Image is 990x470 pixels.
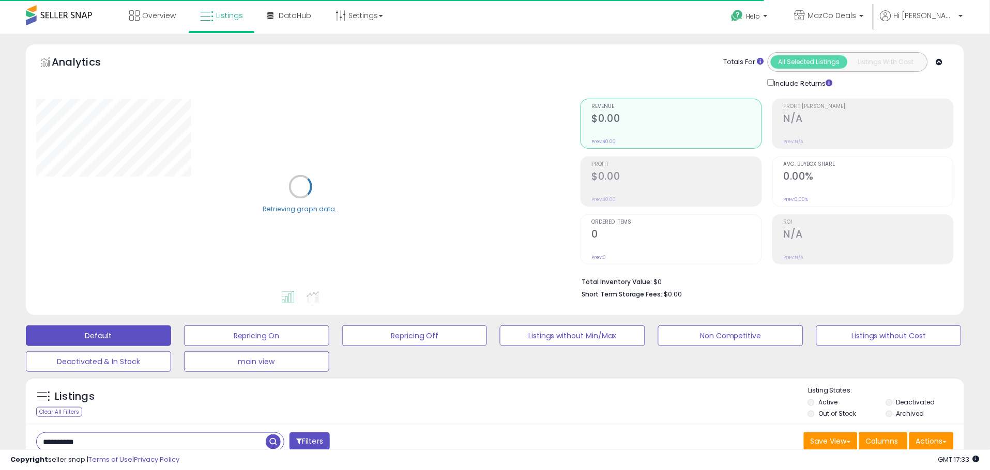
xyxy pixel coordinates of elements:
p: Listing States: [808,386,964,396]
label: Out of Stock [819,409,857,418]
small: Prev: 0 [592,254,606,260]
li: $0 [582,275,946,287]
span: $0.00 [664,289,682,299]
h2: N/A [784,113,953,127]
a: Privacy Policy [134,455,179,464]
a: Terms of Use [88,455,132,464]
div: Include Returns [760,77,845,88]
span: DataHub [279,10,311,21]
button: Deactivated & In Stock [26,351,171,372]
small: Prev: $0.00 [592,138,616,145]
button: Save View [804,432,858,450]
button: Listings without Cost [816,325,962,346]
span: Listings [216,10,243,21]
small: Prev: N/A [784,138,804,145]
button: Listings With Cost [847,55,924,69]
span: Revenue [592,104,761,109]
span: Profit [592,162,761,167]
div: Totals For [724,57,764,67]
small: Prev: N/A [784,254,804,260]
h5: Analytics [52,55,121,72]
span: MazCo Deals [808,10,857,21]
a: Hi [PERSON_NAME] [880,10,963,34]
button: Listings without Min/Max [500,325,645,346]
span: Profit [PERSON_NAME] [784,104,953,109]
div: Retrieving graph data.. [263,205,338,214]
div: Clear All Filters [36,407,82,417]
h2: $0.00 [592,170,761,184]
strong: Copyright [10,455,48,464]
label: Archived [896,409,924,418]
button: main view [184,351,329,372]
span: Ordered Items [592,220,761,225]
button: All Selected Listings [771,55,848,69]
button: Non Competitive [658,325,803,346]
div: seller snap | | [10,455,179,465]
button: Actions [909,432,954,450]
i: Get Help [731,9,744,22]
span: Columns [866,436,898,446]
h2: $0.00 [592,113,761,127]
small: Prev: $0.00 [592,196,616,202]
span: ROI [784,220,953,225]
span: Help [747,12,760,21]
button: Columns [859,432,908,450]
b: Total Inventory Value: [582,277,652,286]
span: Hi [PERSON_NAME] [894,10,956,21]
span: 2025-09-8 17:33 GMT [938,455,980,464]
span: Avg. Buybox Share [784,162,953,167]
h2: 0.00% [784,170,953,184]
h2: N/A [784,228,953,242]
button: Repricing On [184,325,329,346]
a: Help [723,2,778,34]
label: Deactivated [896,398,935,406]
h2: 0 [592,228,761,242]
button: Filters [290,432,330,450]
span: Overview [142,10,176,21]
small: Prev: 0.00% [784,196,809,202]
button: Default [26,325,171,346]
b: Short Term Storage Fees: [582,290,663,299]
h5: Listings [55,389,95,404]
label: Active [819,398,838,406]
button: Repricing Off [342,325,488,346]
